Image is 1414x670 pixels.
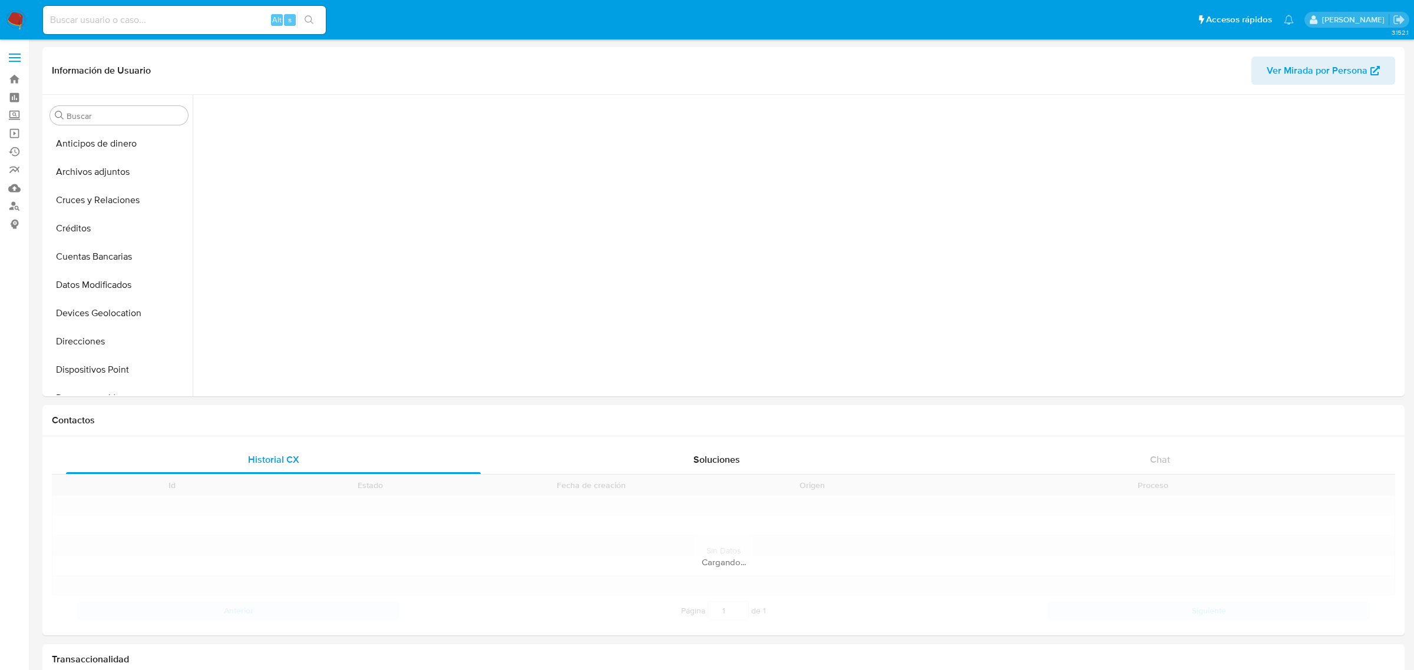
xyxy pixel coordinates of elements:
[1206,14,1272,26] span: Accesos rápidos
[45,299,193,327] button: Devices Geolocation
[1284,15,1294,25] a: Notificaciones
[45,130,193,158] button: Anticipos de dinero
[288,14,292,25] span: s
[1251,57,1395,85] button: Ver Mirada por Persona
[45,214,193,243] button: Créditos
[693,453,740,466] span: Soluciones
[45,186,193,214] button: Cruces y Relaciones
[1393,14,1405,26] a: Salir
[272,14,282,25] span: Alt
[1267,57,1367,85] span: Ver Mirada por Persona
[45,271,193,299] button: Datos Modificados
[52,654,1395,665] h1: Transaccionalidad
[45,158,193,186] button: Archivos adjuntos
[45,384,193,412] button: Documentación
[52,414,1395,426] h1: Contactos
[52,65,151,77] h1: Información de Usuario
[297,12,321,28] button: search-icon
[52,556,1395,568] div: Cargando...
[43,12,326,28] input: Buscar usuario o caso...
[1322,14,1389,25] p: marianathalie.grajeda@mercadolibre.com.mx
[45,243,193,271] button: Cuentas Bancarias
[45,356,193,384] button: Dispositivos Point
[248,453,299,466] span: Historial CX
[67,111,183,121] input: Buscar
[45,327,193,356] button: Direcciones
[1150,453,1170,466] span: Chat
[55,111,64,120] button: Buscar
